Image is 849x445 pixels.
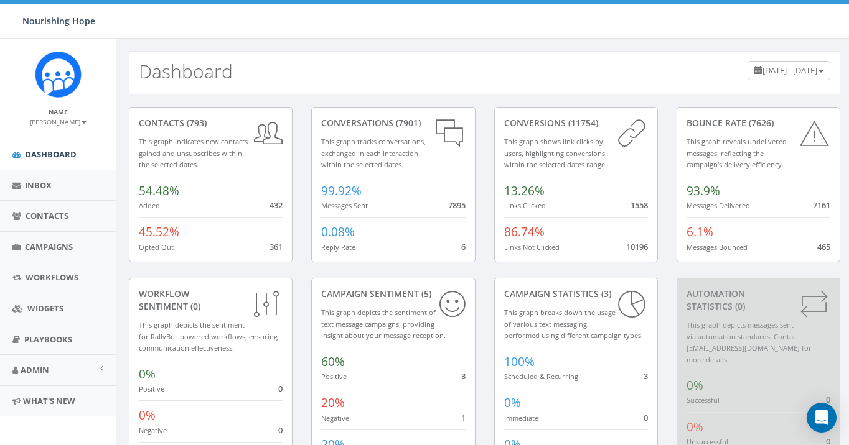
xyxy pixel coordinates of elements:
[321,354,345,370] span: 60%
[687,320,812,364] small: This graph depicts messages sent via automation standards. Contact [EMAIL_ADDRESS][DOMAIN_NAME] f...
[762,65,817,76] span: [DATE] - [DATE]
[139,183,179,199] span: 54.48%
[321,137,426,169] small: This graph tracks conversations, exchanged in each interaction within the selected dates.
[25,149,77,160] span: Dashboard
[321,372,347,381] small: Positive
[321,288,465,300] div: Campaign Sentiment
[687,201,750,210] small: Messages Delivered
[25,180,52,191] span: Inbox
[139,201,160,210] small: Added
[599,288,611,300] span: (3)
[687,137,787,169] small: This graph reveals undelivered messages, reflecting the campaign's delivery efficiency.
[321,117,465,129] div: conversations
[687,377,703,393] span: 0%
[504,242,560,252] small: Links Not Clicked
[321,413,349,423] small: Negative
[504,117,648,129] div: conversions
[139,288,283,313] div: Workflow Sentiment
[393,117,421,129] span: (7901)
[35,51,82,98] img: Rally_Corp_Logo_1.png
[817,241,830,252] span: 465
[644,412,648,423] span: 0
[27,303,63,314] span: Widgets
[26,210,68,221] span: Contacts
[746,117,774,129] span: (7626)
[139,242,174,252] small: Opted Out
[687,183,720,199] span: 93.9%
[21,364,49,375] span: Admin
[188,300,200,312] span: (0)
[566,117,598,129] span: (11754)
[461,370,466,382] span: 3
[139,117,283,129] div: contacts
[687,242,748,252] small: Messages Bounced
[461,241,466,252] span: 6
[644,370,648,382] span: 3
[813,200,830,211] span: 7161
[321,308,446,340] small: This graph depicts the sentiment of text message campaigns, providing insight about your message ...
[448,200,466,211] span: 7895
[807,403,837,433] div: Open Intercom Messenger
[270,200,283,211] span: 432
[30,116,87,127] a: [PERSON_NAME]
[626,241,648,252] span: 10196
[504,288,648,300] div: Campaign Statistics
[270,241,283,252] span: 361
[504,413,538,423] small: Immediate
[733,300,745,312] span: (0)
[139,426,167,435] small: Negative
[687,288,830,313] div: Automation Statistics
[139,224,179,240] span: 45.52%
[504,183,545,199] span: 13.26%
[278,424,283,436] span: 0
[321,224,355,240] span: 0.08%
[631,200,648,211] span: 1558
[30,117,87,126] small: [PERSON_NAME]
[26,272,78,283] span: Workflows
[139,137,248,169] small: This graph indicates new contacts gained and unsubscribes within the selected dates.
[321,395,345,411] span: 20%
[504,372,578,381] small: Scheduled & Recurring
[687,395,720,405] small: Successful
[139,384,164,393] small: Positive
[22,15,95,27] span: Nourishing Hope
[687,117,830,129] div: Bounce Rate
[504,354,535,370] span: 100%
[321,242,355,252] small: Reply Rate
[419,288,431,300] span: (5)
[504,137,607,169] small: This graph shows link clicks by users, highlighting conversions within the selected dates range.
[184,117,207,129] span: (793)
[504,224,545,240] span: 86.74%
[504,395,521,411] span: 0%
[23,395,75,406] span: What's New
[139,407,156,423] span: 0%
[49,108,68,116] small: Name
[687,419,703,435] span: 0%
[461,412,466,423] span: 1
[25,241,73,252] span: Campaigns
[24,334,72,345] span: Playbooks
[139,366,156,382] span: 0%
[321,201,368,210] small: Messages Sent
[504,308,643,340] small: This graph breaks down the usage of various text messaging performed using different campaign types.
[139,61,233,81] h2: Dashboard
[278,383,283,394] span: 0
[504,201,546,210] small: Links Clicked
[139,320,278,352] small: This graph depicts the sentiment for RallyBot-powered workflows, ensuring communication effective...
[826,394,830,405] span: 0
[687,224,713,240] span: 6.1%
[321,183,362,199] span: 99.92%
